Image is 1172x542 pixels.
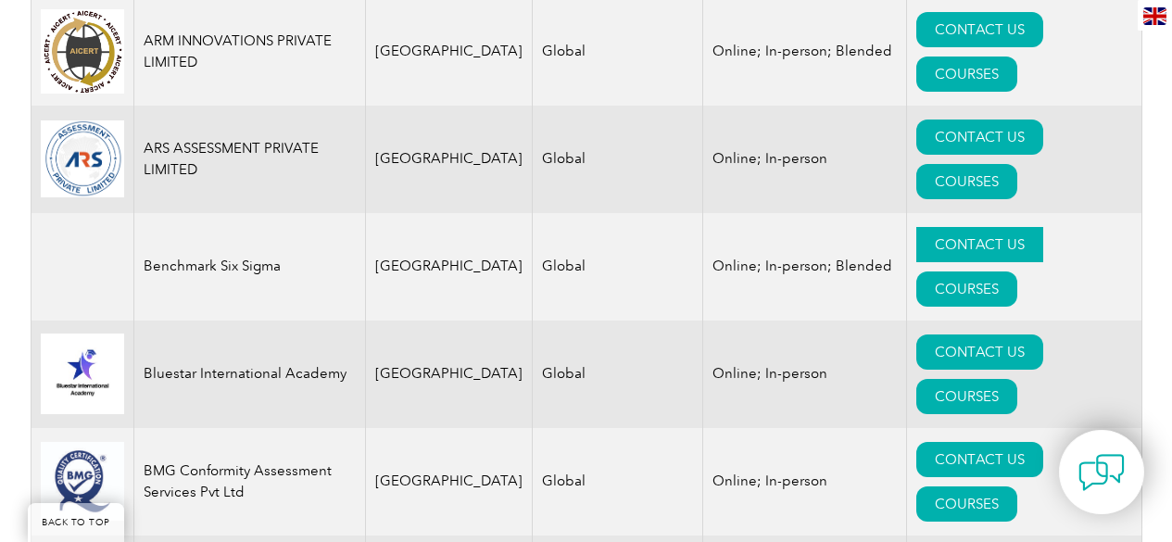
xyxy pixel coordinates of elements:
[916,227,1043,262] a: CONTACT US
[133,428,365,536] td: BMG Conformity Assessment Services Pvt Ltd
[41,9,124,94] img: d4f7149c-8dc9-ef11-a72f-002248108aed-logo.jpg
[916,57,1017,92] a: COURSES
[41,334,124,413] img: 0db89cae-16d3-ed11-a7c7-0022481565fd-logo.jpg
[702,428,906,536] td: Online; In-person
[28,503,124,542] a: BACK TO TOP
[532,213,702,321] td: Global
[916,442,1043,477] a: CONTACT US
[41,120,124,198] img: 509b7a2e-6565-ed11-9560-0022481565fd-logo.png
[365,321,532,428] td: [GEOGRAPHIC_DATA]
[41,442,124,521] img: 6d429293-486f-eb11-a812-002248153038-logo.jpg
[365,428,532,536] td: [GEOGRAPHIC_DATA]
[916,164,1017,199] a: COURSES
[702,321,906,428] td: Online; In-person
[532,321,702,428] td: Global
[532,106,702,213] td: Global
[916,12,1043,47] a: CONTACT US
[1143,7,1166,25] img: en
[916,334,1043,370] a: CONTACT US
[916,271,1017,307] a: COURSES
[365,106,532,213] td: [GEOGRAPHIC_DATA]
[133,106,365,213] td: ARS ASSESSMENT PRIVATE LIMITED
[916,379,1017,414] a: COURSES
[133,213,365,321] td: Benchmark Six Sigma
[916,120,1043,155] a: CONTACT US
[133,321,365,428] td: Bluestar International Academy
[1078,449,1125,496] img: contact-chat.png
[702,106,906,213] td: Online; In-person
[532,428,702,536] td: Global
[702,213,906,321] td: Online; In-person; Blended
[365,213,532,321] td: [GEOGRAPHIC_DATA]
[916,486,1017,522] a: COURSES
